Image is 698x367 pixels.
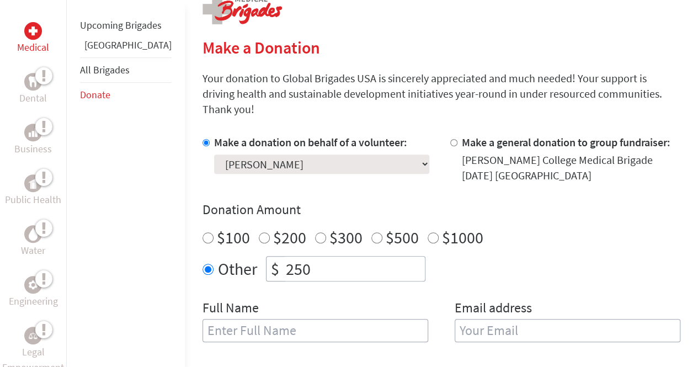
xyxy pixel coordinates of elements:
input: Enter Amount [284,257,425,281]
div: Public Health [24,174,42,192]
p: Engineering [9,294,58,309]
p: Dental [19,91,47,106]
img: Business [29,128,38,137]
li: All Brigades [80,57,172,83]
label: $200 [273,227,306,248]
img: Dental [29,76,38,87]
p: Medical [17,40,49,55]
a: BusinessBusiness [14,124,52,157]
div: Business [24,124,42,141]
input: Enter Full Name [203,319,428,342]
div: Legal Empowerment [24,327,42,344]
label: Email address [455,299,532,319]
img: Public Health [29,178,38,189]
div: Engineering [24,276,42,294]
p: Business [14,141,52,157]
a: All Brigades [80,63,130,76]
input: Your Email [455,319,680,342]
a: DentalDental [19,73,47,106]
label: Make a donation on behalf of a volunteer: [214,135,407,149]
img: Water [29,227,38,240]
a: Public HealthPublic Health [5,174,61,208]
label: $300 [329,227,363,248]
a: [GEOGRAPHIC_DATA] [84,39,172,51]
div: Dental [24,73,42,91]
p: Public Health [5,192,61,208]
a: Donate [80,88,110,101]
p: Your donation to Global Brigades USA is sincerely appreciated and much needed! Your support is dr... [203,71,680,117]
a: WaterWater [21,225,45,258]
div: $ [267,257,284,281]
label: $500 [386,227,419,248]
label: $100 [217,227,250,248]
div: Water [24,225,42,243]
li: Donate [80,83,172,107]
img: Legal Empowerment [29,332,38,339]
label: Full Name [203,299,259,319]
p: Water [21,243,45,258]
label: $1000 [442,227,483,248]
a: Upcoming Brigades [80,19,162,31]
div: Medical [24,22,42,40]
li: Upcoming Brigades [80,13,172,38]
img: Engineering [29,280,38,289]
div: [PERSON_NAME] College Medical Brigade [DATE] [GEOGRAPHIC_DATA] [462,152,680,183]
a: MedicalMedical [17,22,49,55]
label: Make a general donation to group fundraiser: [462,135,670,149]
h4: Donation Amount [203,201,680,219]
li: Panama [80,38,172,57]
h2: Make a Donation [203,38,680,57]
img: Medical [29,26,38,35]
label: Other [218,256,257,281]
a: EngineeringEngineering [9,276,58,309]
